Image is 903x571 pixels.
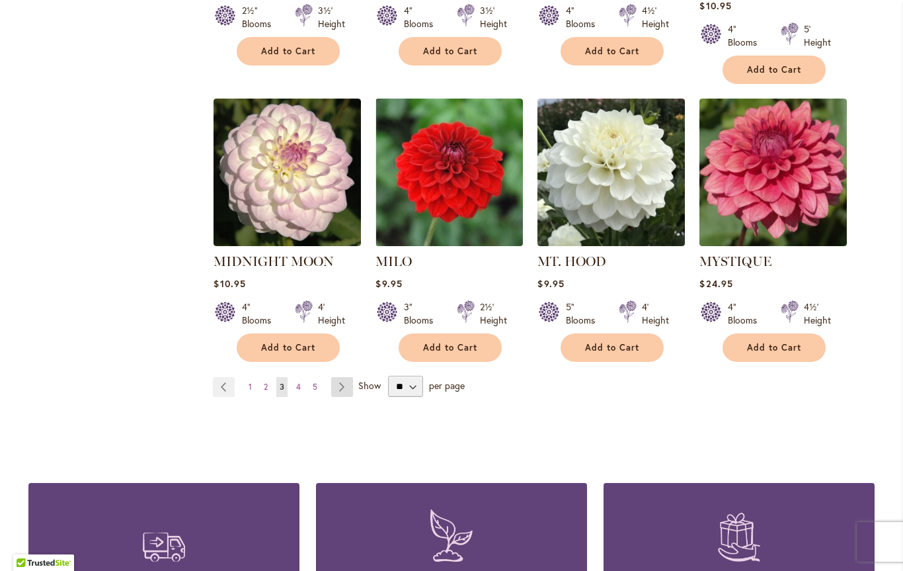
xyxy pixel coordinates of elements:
div: 4" Blooms [566,4,603,30]
span: Add to Cart [585,342,639,353]
div: 4½' Height [642,4,669,30]
a: 2 [260,377,271,397]
div: 3½' Height [318,4,345,30]
button: Add to Cart [561,37,664,66]
a: MYSTIQUE [699,236,847,249]
div: 2½' Height [480,300,507,327]
a: MT. HOOD [537,253,606,269]
a: MIDNIGHT MOON [214,253,334,269]
span: Add to Cart [423,46,477,57]
span: per page [429,379,465,392]
iframe: Launch Accessibility Center [10,524,47,561]
div: 2½" Blooms [242,4,279,30]
a: 5 [309,377,321,397]
a: 4 [293,377,304,397]
a: MYSTIQUE [699,253,771,269]
span: 1 [249,382,252,392]
a: MIDNIGHT MOON [214,236,361,249]
span: Show [358,379,381,392]
a: MILO [375,253,412,269]
span: Add to Cart [747,64,801,75]
div: 4" Blooms [728,22,765,49]
img: MIDNIGHT MOON [214,99,361,246]
button: Add to Cart [723,56,826,84]
div: 5" Blooms [566,300,603,327]
span: $24.95 [699,277,732,290]
img: MYSTIQUE [699,99,847,246]
span: $9.95 [537,277,564,290]
div: 3" Blooms [404,300,441,327]
div: 4" Blooms [728,300,765,327]
div: 4' Height [642,300,669,327]
span: $10.95 [214,277,245,290]
div: 4" Blooms [404,4,441,30]
div: 4" Blooms [242,300,279,327]
button: Add to Cart [399,333,502,362]
span: Add to Cart [585,46,639,57]
span: 4 [296,382,301,392]
span: 3 [280,382,284,392]
span: $9.95 [375,277,402,290]
a: MILO [375,236,523,249]
img: MT. HOOD [537,99,685,246]
span: Add to Cart [747,342,801,353]
div: 4' Height [318,300,345,327]
span: 5 [313,382,317,392]
button: Add to Cart [237,333,340,362]
button: Add to Cart [723,333,826,362]
span: 2 [264,382,268,392]
span: Add to Cart [261,46,315,57]
div: 5' Height [804,22,831,49]
a: MT. HOOD [537,236,685,249]
img: MILO [375,99,523,246]
div: 4½' Height [804,300,831,327]
span: Add to Cart [423,342,477,353]
div: 3½' Height [480,4,507,30]
button: Add to Cart [399,37,502,66]
span: Add to Cart [261,342,315,353]
button: Add to Cart [561,333,664,362]
a: 1 [245,377,255,397]
button: Add to Cart [237,37,340,66]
